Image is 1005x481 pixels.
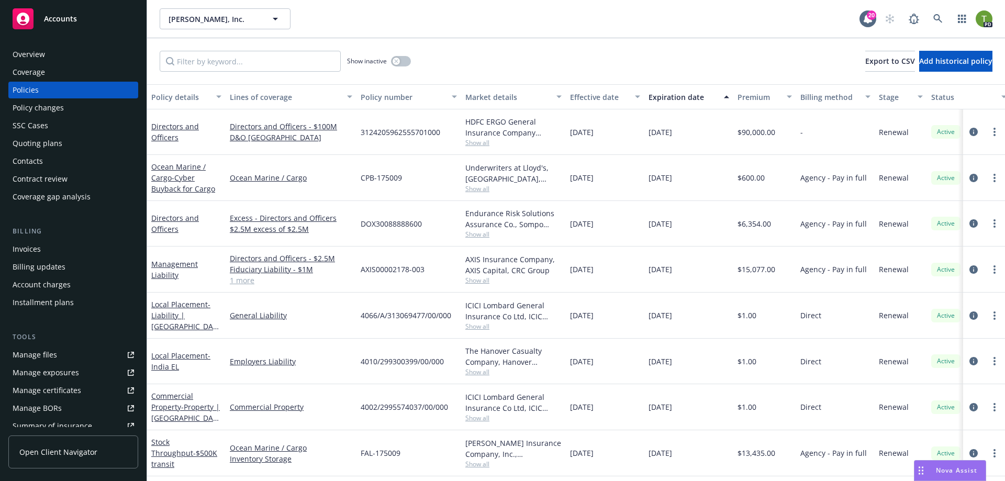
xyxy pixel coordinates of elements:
span: [DATE] [649,310,672,321]
span: [DATE] [570,264,594,275]
span: $1.00 [738,310,756,321]
span: AXIS00002178-003 [361,264,425,275]
div: Invoices [13,241,41,258]
span: [DATE] [570,401,594,412]
a: Billing updates [8,259,138,275]
span: [DATE] [649,264,672,275]
a: Manage exposures [8,364,138,381]
div: Billing method [800,92,859,103]
button: Export to CSV [865,51,915,72]
span: [DATE] [570,218,594,229]
span: Show all [465,367,562,376]
a: Account charges [8,276,138,293]
a: Policies [8,82,138,98]
a: circleInformation [967,126,980,138]
span: Active [935,402,956,412]
a: circleInformation [967,309,980,322]
a: more [988,355,1001,367]
span: [DATE] [570,127,594,138]
span: Active [935,311,956,320]
div: Underwriters at Lloyd's, [GEOGRAPHIC_DATA], [PERSON_NAME] of [GEOGRAPHIC_DATA], [PERSON_NAME] Cargo [465,162,562,184]
div: Account charges [13,276,71,293]
div: Contacts [13,153,43,170]
a: more [988,447,1001,460]
a: more [988,126,1001,138]
span: 3124205962555701000 [361,127,440,138]
span: Renewal [879,356,909,367]
div: Summary of insurance [13,418,92,434]
span: Show all [465,413,562,422]
a: Summary of insurance [8,418,138,434]
span: [DATE] [649,172,672,183]
a: circleInformation [967,217,980,230]
span: [DATE] [570,448,594,458]
a: Directors and Officers [151,213,199,234]
span: Export to CSV [865,56,915,66]
span: Active [935,219,956,228]
div: Stage [879,92,911,103]
div: The Hanover Casualty Company, Hanover Insurance Group [465,345,562,367]
a: Inventory Storage [230,453,352,464]
div: 20 [867,10,876,19]
span: $90,000.00 [738,127,775,138]
div: Billing updates [13,259,65,275]
span: Renewal [879,401,909,412]
div: Policy details [151,92,210,103]
div: Overview [13,46,45,63]
div: Installment plans [13,294,74,311]
span: 4010/299300399/00/000 [361,356,444,367]
a: Directors and Officers [151,121,199,142]
a: Local Placement [151,299,217,342]
a: Directors and Officers - $2.5M [230,253,352,264]
span: CPB-175009 [361,172,402,183]
a: 1 more [230,275,352,286]
span: [DATE] [570,310,594,321]
span: FAL-175009 [361,448,400,458]
span: [DATE] [649,218,672,229]
div: Contract review [13,171,68,187]
div: Expiration date [649,92,718,103]
a: Contacts [8,153,138,170]
button: Market details [461,84,566,109]
div: SSC Cases [13,117,48,134]
a: Accounts [8,4,138,33]
span: $13,435.00 [738,448,775,458]
span: Renewal [879,172,909,183]
a: Contract review [8,171,138,187]
a: circleInformation [967,263,980,276]
span: Show all [465,138,562,147]
div: Endurance Risk Solutions Assurance Co., Sompo International, CRC Group [465,208,562,230]
a: circleInformation [967,401,980,413]
div: Coverage [13,64,45,81]
span: - [800,127,803,138]
div: Premium [738,92,780,103]
a: Ocean Marine / Cargo [230,172,352,183]
div: Policy number [361,92,445,103]
button: Nova Assist [914,460,986,481]
span: Renewal [879,218,909,229]
button: Lines of coverage [226,84,356,109]
a: circleInformation [967,172,980,184]
span: Direct [800,356,821,367]
span: Agency - Pay in full [800,448,867,458]
span: Active [935,265,956,274]
button: Effective date [566,84,644,109]
a: more [988,217,1001,230]
div: HDFC ERGO General Insurance Company Limited, HDFC ERGO General Insurance Company Limited, Prudent... [465,116,562,138]
button: Policy number [356,84,461,109]
span: Active [935,449,956,458]
button: Expiration date [644,84,733,109]
span: Show all [465,184,562,193]
a: Manage BORs [8,400,138,417]
a: Local Placement [151,351,210,372]
span: [DATE] [649,401,672,412]
div: Coverage gap analysis [13,188,91,205]
div: Policies [13,82,39,98]
span: 4066/A/313069477/00/000 [361,310,451,321]
a: Fiduciary Liability - $1M [230,264,352,275]
span: Nova Assist [936,466,977,475]
span: $6,354.00 [738,218,771,229]
a: circleInformation [967,447,980,460]
img: photo [976,10,992,27]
